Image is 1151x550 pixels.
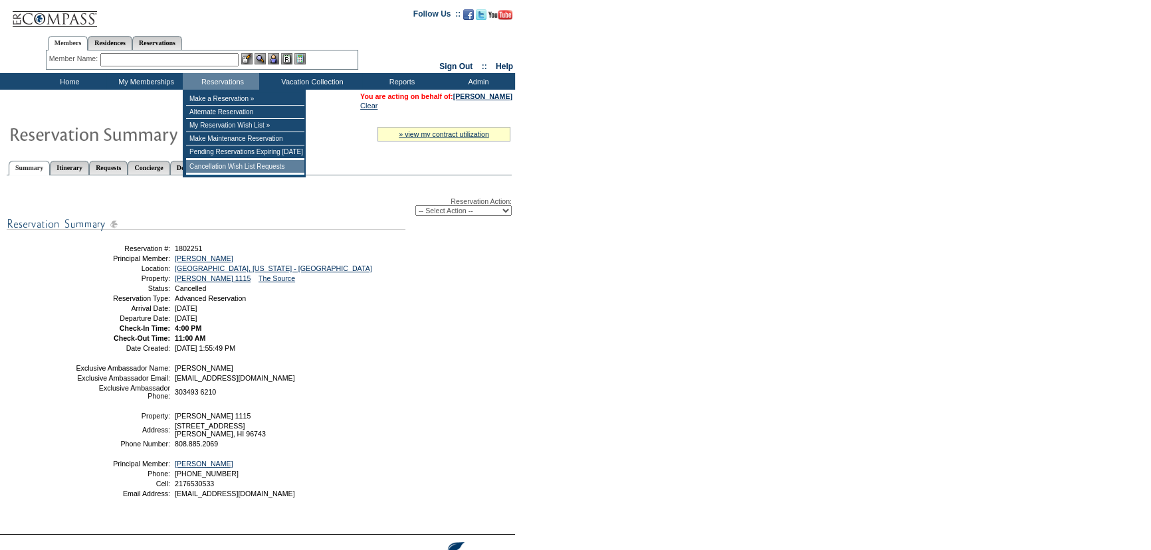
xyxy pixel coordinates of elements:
[362,73,439,90] td: Reports
[175,344,235,352] span: [DATE] 1:55:49 PM
[476,13,486,21] a: Follow us on Twitter
[186,145,304,159] td: Pending Reservations Expiring [DATE]
[476,9,486,20] img: Follow us on Twitter
[268,53,279,64] img: Impersonate
[75,470,170,478] td: Phone:
[186,106,304,119] td: Alternate Reservation
[50,161,89,175] a: Itinerary
[75,422,170,438] td: Address:
[128,161,169,175] a: Concierge
[170,161,201,175] a: Detail
[255,53,266,64] img: View
[186,92,304,106] td: Make a Reservation »
[186,132,304,145] td: Make Maintenance Reservation
[75,244,170,252] td: Reservation #:
[175,470,239,478] span: [PHONE_NUMBER]
[399,130,489,138] a: » view my contract utilization
[75,364,170,372] td: Exclusive Ambassador Name:
[88,36,132,50] a: Residences
[175,388,216,396] span: 303493 6210
[75,294,170,302] td: Reservation Type:
[89,161,128,175] a: Requests
[114,334,170,342] strong: Check-Out Time:
[496,62,513,71] a: Help
[75,274,170,282] td: Property:
[48,36,88,50] a: Members
[482,62,487,71] span: ::
[175,412,251,420] span: [PERSON_NAME] 1115
[281,53,292,64] img: Reservations
[175,264,372,272] a: [GEOGRAPHIC_DATA], [US_STATE] - [GEOGRAPHIC_DATA]
[259,274,295,282] a: The Source
[75,480,170,488] td: Cell:
[175,422,266,438] span: [STREET_ADDRESS] [PERSON_NAME], HI 96743
[241,53,253,64] img: b_edit.gif
[463,13,474,21] a: Become our fan on Facebook
[360,92,512,100] span: You are acting on behalf of:
[175,480,214,488] span: 2176530533
[294,53,306,64] img: b_calculator.gif
[175,294,246,302] span: Advanced Reservation
[75,384,170,400] td: Exclusive Ambassador Phone:
[360,102,377,110] a: Clear
[75,284,170,292] td: Status:
[175,334,205,342] span: 11:00 AM
[175,460,233,468] a: [PERSON_NAME]
[259,73,362,90] td: Vacation Collection
[175,274,251,282] a: [PERSON_NAME] 1115
[186,119,304,132] td: My Reservation Wish List »
[75,440,170,448] td: Phone Number:
[132,36,182,50] a: Reservations
[75,314,170,322] td: Departure Date:
[175,440,218,448] span: 808.885.2069
[175,324,201,332] span: 4:00 PM
[439,73,515,90] td: Admin
[439,62,472,71] a: Sign Out
[175,364,233,372] span: [PERSON_NAME]
[175,490,295,498] span: [EMAIL_ADDRESS][DOMAIN_NAME]
[75,344,170,352] td: Date Created:
[413,8,461,24] td: Follow Us ::
[75,374,170,382] td: Exclusive Ambassador Email:
[7,197,512,216] div: Reservation Action:
[453,92,512,100] a: [PERSON_NAME]
[175,254,233,262] a: [PERSON_NAME]
[175,374,295,382] span: [EMAIL_ADDRESS][DOMAIN_NAME]
[175,304,197,312] span: [DATE]
[7,216,405,232] img: subTtlResSummary.gif
[9,161,50,175] a: Summary
[463,9,474,20] img: Become our fan on Facebook
[30,73,106,90] td: Home
[175,284,206,292] span: Cancelled
[183,73,259,90] td: Reservations
[106,73,183,90] td: My Memberships
[488,10,512,20] img: Subscribe to our YouTube Channel
[75,254,170,262] td: Principal Member:
[120,324,170,332] strong: Check-In Time:
[49,53,100,64] div: Member Name:
[75,412,170,420] td: Property:
[488,13,512,21] a: Subscribe to our YouTube Channel
[175,244,203,252] span: 1802251
[175,314,197,322] span: [DATE]
[75,460,170,468] td: Principal Member:
[75,490,170,498] td: Email Address:
[75,264,170,272] td: Location:
[75,304,170,312] td: Arrival Date:
[9,120,274,147] img: Reservaton Summary
[186,160,304,173] td: Cancellation Wish List Requests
